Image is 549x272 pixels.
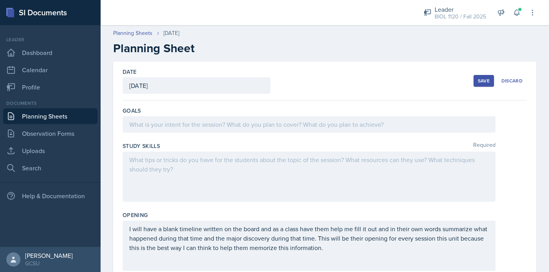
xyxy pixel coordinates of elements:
div: Save [478,78,490,84]
a: Observation Forms [3,126,97,141]
div: Help & Documentation [3,188,97,204]
label: Opening [123,211,148,219]
a: Uploads [3,143,97,159]
div: GCSU [25,259,73,267]
div: [DATE] [163,29,179,37]
div: Discard [501,78,523,84]
div: [PERSON_NAME] [25,252,73,259]
div: BIOL 1120 / Fall 2025 [435,13,486,21]
div: Leader [3,36,97,43]
a: Dashboard [3,45,97,60]
a: Search [3,160,97,176]
a: Planning Sheets [113,29,152,37]
button: Save [474,75,494,87]
a: Profile [3,79,97,95]
span: Required [473,142,496,150]
label: Study Skills [123,142,160,150]
div: Leader [435,5,486,14]
p: I will have a blank timeline written on the board and as a class have them help me fill it out an... [129,224,489,252]
label: Goals [123,107,141,115]
div: Documents [3,100,97,107]
a: Calendar [3,62,97,78]
h2: Planning Sheet [113,41,536,55]
a: Planning Sheets [3,108,97,124]
button: Discard [497,75,527,87]
label: Date [123,68,136,76]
